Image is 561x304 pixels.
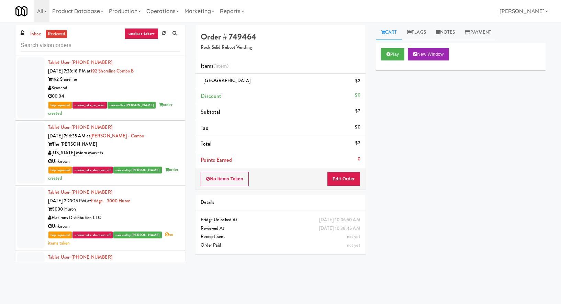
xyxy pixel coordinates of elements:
a: Tablet User· [PHONE_NUMBER] [48,59,112,66]
div: 192 Shoreline [48,75,180,84]
span: not yet [347,242,360,248]
span: help requested [48,167,72,173]
a: Tablet User· [PHONE_NUMBER] [48,189,112,195]
button: Play [381,48,405,60]
span: Subtotal [201,108,220,116]
span: · [PHONE_NUMBER] [69,189,112,195]
span: help requested [48,102,72,109]
button: No Items Taken [201,172,249,186]
span: reviewed by [PERSON_NAME] [113,232,162,238]
a: reviewed [46,30,67,38]
div: Fridge Unlocked At [201,216,360,224]
div: Seavend [48,84,180,92]
span: no items taken [48,231,173,246]
span: · [PHONE_NUMBER] [69,124,112,131]
span: not yet [347,233,360,240]
a: inbox [29,30,43,38]
a: [PERSON_NAME] - Combo [90,133,144,139]
div: $0 [355,123,360,132]
span: · [PHONE_NUMBER] [69,59,112,66]
span: Tax [201,124,208,132]
span: unclear_take_short_cut_off [72,167,113,173]
div: 3000 Huron [48,205,180,214]
span: (1 ) [213,62,229,70]
span: Points Earned [201,156,232,164]
span: [GEOGRAPHIC_DATA] [203,77,250,84]
a: Tablet User· [PHONE_NUMBER] [48,124,112,131]
div: Unknown [48,222,180,231]
span: order created [48,101,172,116]
span: · [PHONE_NUMBER] [69,254,112,260]
span: Total [201,140,212,148]
a: Payment [460,25,496,40]
h4: Order # 749464 [201,32,360,41]
span: Items [201,62,228,70]
h5: Rock Solid Reboot Vending [201,45,360,50]
div: Order Paid [201,241,360,250]
li: Tablet User· [PHONE_NUMBER][DATE] 2:23:26 PM atFridge - 3000 Huron3000 HuronFlatirons Distributio... [15,185,185,250]
div: [US_STATE] Micro Markets [48,149,180,157]
div: Reviewed At [201,224,360,233]
div: Unknown [48,157,180,166]
span: [DATE] 7:16:35 AM at [48,133,90,139]
a: unclear take [125,28,158,39]
img: Micromart [15,5,27,17]
div: $2 [355,107,360,115]
a: Cart [376,25,402,40]
div: The [PERSON_NAME] [48,140,180,149]
a: Fridge - 3000 Huron [91,198,131,204]
div: Details [201,198,360,207]
span: [DATE] 7:38:18 PM at [48,68,91,74]
div: Flatirons Distribution LLC [48,214,180,222]
div: Receipt Sent [201,233,360,241]
div: 0 [358,155,360,164]
span: reviewed by [PERSON_NAME] [108,102,156,109]
li: Tablet User· [PHONE_NUMBER][DATE] 7:38:18 PM at192 Shoreline Combo B192 ShorelineSeavend00:04help... [15,56,185,121]
li: Tablet User· [PHONE_NUMBER][DATE] 7:16:35 AM at[PERSON_NAME] - ComboThe [PERSON_NAME][US_STATE] M... [15,121,185,185]
a: Notes [431,25,460,40]
a: Tablet User· [PHONE_NUMBER] [48,254,112,260]
button: Edit Order [327,172,360,186]
input: Search vision orders [21,39,180,52]
div: $2 [355,77,360,85]
div: [DATE] 10:38:45 AM [319,224,360,233]
div: $2 [355,139,360,147]
button: New Window [408,48,449,60]
div: 00:04 [48,92,180,101]
span: unclear_take_no_video [72,102,106,109]
span: order created [48,166,178,181]
div: $0 [355,91,360,100]
a: Flags [402,25,431,40]
span: Discount [201,92,221,100]
span: [DATE] 2:23:26 PM at [48,198,91,204]
div: [DATE] 10:06:50 AM [319,216,360,224]
a: 192 Shoreline Combo B [91,68,134,74]
ng-pluralize: item [217,62,227,70]
span: unclear_take_short_cut_off [72,232,113,238]
span: reviewed by [PERSON_NAME] [113,167,162,173]
span: help requested [48,232,72,238]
